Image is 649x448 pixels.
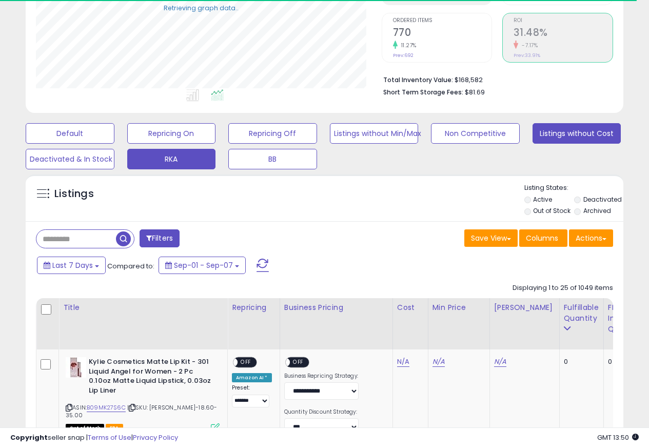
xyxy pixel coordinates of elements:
div: FBA inbound Qty [608,302,639,335]
button: Non Competitive [431,123,520,144]
div: [PERSON_NAME] [494,302,555,313]
div: Amazon AI * [232,373,272,382]
span: Ordered Items [393,18,492,24]
button: Actions [569,229,613,247]
div: Cost [397,302,424,313]
span: $81.69 [465,87,485,97]
small: Prev: 692 [393,52,414,59]
button: BB [228,149,317,169]
small: 11.27% [398,42,417,49]
span: FBA [106,424,123,433]
span: Compared to: [107,261,154,271]
button: Listings without Cost [533,123,621,144]
label: Archived [583,206,611,215]
button: Last 7 Days [37,257,106,274]
label: Out of Stock [533,206,571,215]
div: seller snap | | [10,433,178,443]
span: Columns [526,233,558,243]
a: N/A [397,357,409,367]
div: 0 [564,357,596,366]
span: OFF [290,358,306,367]
label: Active [533,195,552,204]
span: OFF [238,358,254,367]
div: Fulfillable Quantity [564,302,599,324]
small: -7.17% [518,42,538,49]
div: Repricing [232,302,276,313]
div: Title [63,302,223,313]
div: Preset: [232,384,272,407]
a: Privacy Policy [133,433,178,442]
a: N/A [432,357,445,367]
p: Listing States: [524,183,623,193]
span: All listings that are currently out of stock and unavailable for purchase on Amazon [66,424,104,433]
div: Business Pricing [284,302,388,313]
button: RKA [127,149,216,169]
b: Short Term Storage Fees: [383,88,463,96]
label: Deactivated [583,195,622,204]
a: N/A [494,357,506,367]
button: Sep-01 - Sep-07 [159,257,246,274]
button: Repricing Off [228,123,317,144]
button: Deactivated & In Stock [26,149,114,169]
li: $168,582 [383,73,605,85]
label: Quantity Discount Strategy: [284,408,359,416]
div: 0 [608,357,635,366]
a: B09MK27S6C [87,403,126,412]
strong: Copyright [10,433,48,442]
button: Repricing On [127,123,216,144]
h2: 770 [393,27,492,41]
div: Displaying 1 to 25 of 1049 items [513,283,613,293]
span: Sep-01 - Sep-07 [174,260,233,270]
button: Columns [519,229,567,247]
span: 2025-09-15 13:50 GMT [597,433,639,442]
button: Listings without Min/Max [330,123,419,144]
h2: 31.48% [514,27,613,41]
div: Min Price [432,302,485,313]
span: ROI [514,18,613,24]
label: Business Repricing Strategy: [284,373,359,380]
button: Filters [140,229,180,247]
button: Default [26,123,114,144]
span: Last 7 Days [52,260,93,270]
b: Kylie Cosmetics Matte Lip Kit - 301 Liquid Angel for Women - 2 Pc 0.10oz Matte Liquid Lipstick, 0... [89,357,213,398]
small: Prev: 33.91% [514,52,540,59]
img: 417vIzzU70L._SL40_.jpg [66,357,86,378]
b: Total Inventory Value: [383,75,453,84]
div: Retrieving graph data.. [164,3,239,12]
a: Terms of Use [88,433,131,442]
h5: Listings [54,187,94,201]
span: | SKU: [PERSON_NAME]-18.60-35.00 [66,403,218,419]
button: Save View [464,229,518,247]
